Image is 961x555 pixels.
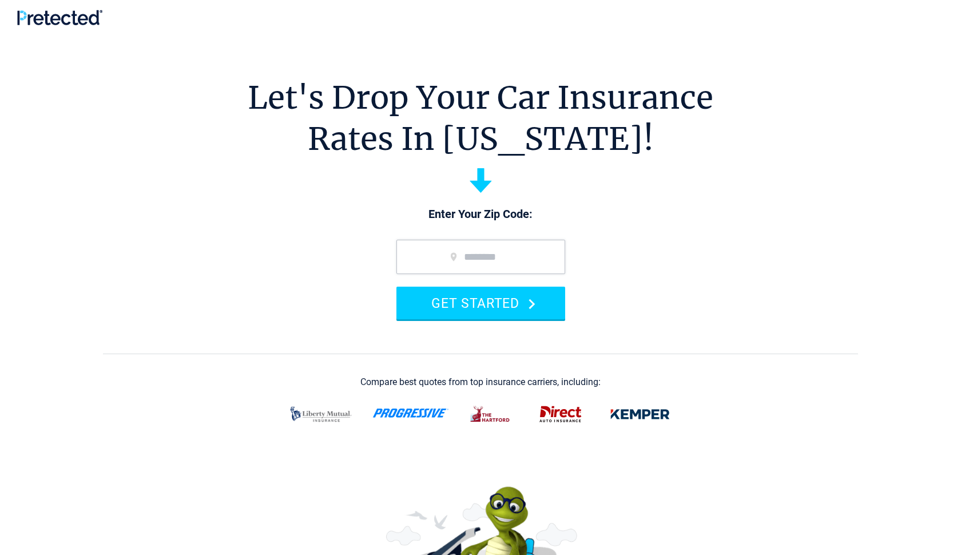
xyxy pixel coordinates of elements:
[372,409,449,418] img: progressive
[283,399,359,429] img: liberty
[17,10,102,25] img: Pretected Logo
[463,399,519,429] img: thehartford
[396,287,565,319] button: GET STARTED
[248,77,713,160] h1: Let's Drop Your Car Insurance Rates In [US_STATE]!
[533,399,589,429] img: direct
[360,377,601,387] div: Compare best quotes from top insurance carriers, including:
[385,207,577,223] p: Enter Your Zip Code:
[396,240,565,274] input: zip code
[602,399,678,429] img: kemper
